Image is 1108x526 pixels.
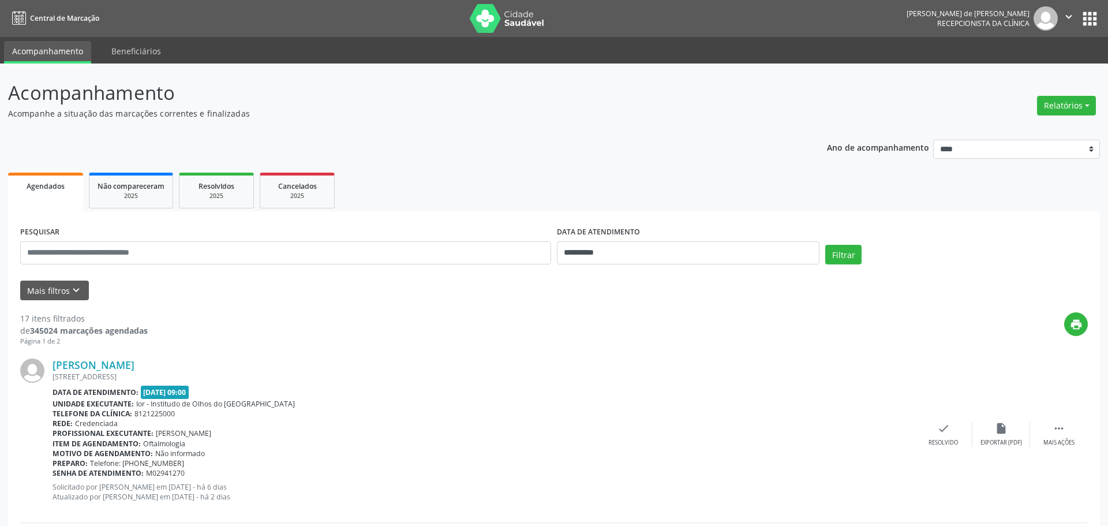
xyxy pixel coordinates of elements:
[53,449,153,458] b: Motivo de agendamento:
[155,449,205,458] span: Não informado
[143,439,185,449] span: Oftalmologia
[75,419,118,428] span: Credenciada
[1080,9,1100,29] button: apps
[929,439,958,447] div: Resolvido
[1043,439,1075,447] div: Mais ações
[188,192,245,200] div: 2025
[907,9,1030,18] div: [PERSON_NAME] de [PERSON_NAME]
[827,140,929,154] p: Ano de acompanhamento
[53,409,132,419] b: Telefone da clínica:
[199,181,234,191] span: Resolvidos
[937,18,1030,28] span: Recepcionista da clínica
[53,372,915,382] div: [STREET_ADDRESS]
[141,386,189,399] span: [DATE] 09:00
[53,428,154,438] b: Profissional executante:
[20,337,148,346] div: Página 1 de 2
[20,281,89,301] button: Mais filtroskeyboard_arrow_down
[98,192,164,200] div: 2025
[937,422,950,435] i: check
[20,324,148,337] div: de
[1070,318,1083,331] i: print
[53,439,141,449] b: Item de agendamento:
[4,41,91,64] a: Acompanhamento
[1064,312,1088,336] button: print
[30,325,148,336] strong: 345024 marcações agendadas
[103,41,169,61] a: Beneficiários
[53,468,144,478] b: Senha de atendimento:
[27,181,65,191] span: Agendados
[53,359,134,371] a: [PERSON_NAME]
[1062,10,1075,23] i: 
[70,284,83,297] i: keyboard_arrow_down
[156,428,211,438] span: [PERSON_NAME]
[8,79,772,107] p: Acompanhamento
[268,192,326,200] div: 2025
[53,399,134,409] b: Unidade executante:
[53,387,138,397] b: Data de atendimento:
[98,181,164,191] span: Não compareceram
[1058,6,1080,31] button: 
[1053,422,1065,435] i: 
[995,422,1008,435] i: insert_drive_file
[53,419,73,428] b: Rede:
[53,482,915,502] p: Solicitado por [PERSON_NAME] em [DATE] - há 6 dias Atualizado por [PERSON_NAME] em [DATE] - há 2 ...
[20,223,59,241] label: PESQUISAR
[557,223,640,241] label: DATA DE ATENDIMENTO
[146,468,185,478] span: M02941270
[825,245,862,264] button: Filtrar
[1037,96,1096,115] button: Relatórios
[1034,6,1058,31] img: img
[20,312,148,324] div: 17 itens filtrados
[8,107,772,120] p: Acompanhe a situação das marcações correntes e finalizadas
[90,458,184,468] span: Telefone: [PHONE_NUMBER]
[53,458,88,468] b: Preparo:
[20,359,44,383] img: img
[278,181,317,191] span: Cancelados
[980,439,1022,447] div: Exportar (PDF)
[134,409,175,419] span: 8121225000
[30,13,99,23] span: Central de Marcação
[8,9,99,28] a: Central de Marcação
[136,399,295,409] span: Ior - Institudo de Olhos do [GEOGRAPHIC_DATA]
